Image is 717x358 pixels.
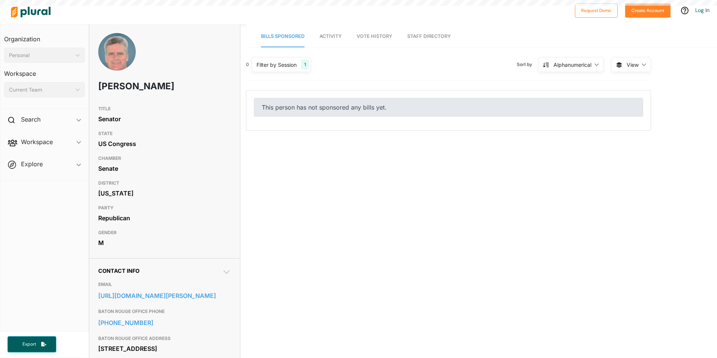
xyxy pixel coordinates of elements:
h3: TITLE [98,104,231,113]
div: US Congress [98,138,231,149]
h3: STATE [98,129,231,138]
a: Vote History [357,26,392,47]
div: This person has not sponsored any bills yet. [254,98,643,117]
h2: Search [21,115,40,123]
a: Log In [695,7,709,14]
div: [STREET_ADDRESS] [98,343,231,354]
h3: BATON ROUGE OFFICE PHONE [98,307,231,316]
span: Export [17,341,41,347]
div: Filter by Session [256,61,297,69]
h3: GENDER [98,228,231,237]
h1: [PERSON_NAME] [98,75,178,98]
a: [PHONE_NUMBER] [98,317,231,328]
div: Current Team [9,86,72,94]
div: Senate [98,163,231,174]
a: Activity [319,26,342,47]
a: Bills Sponsored [261,26,304,47]
div: M [98,237,231,248]
div: 0 [246,61,249,68]
a: Staff Directory [407,26,451,47]
h3: CHAMBER [98,154,231,163]
h3: Organization [4,28,85,45]
span: Activity [319,33,342,39]
span: Vote History [357,33,392,39]
span: Bills Sponsored [261,33,304,39]
h3: PARTY [98,203,231,212]
h3: BATON ROUGE OFFICE ADDRESS [98,334,231,343]
a: [URL][DOMAIN_NAME][PERSON_NAME] [98,290,231,301]
div: Senator [98,113,231,125]
div: 1 [301,60,309,69]
h3: DISTRICT [98,179,231,188]
div: Republican [98,212,231,224]
button: Create Account [625,3,670,18]
span: Contact Info [98,268,139,274]
div: Personal [9,51,72,59]
div: [US_STATE] [98,188,231,199]
h3: EMAIL [98,280,231,289]
div: Alphanumerical [553,61,591,69]
a: Create Account [625,6,670,14]
img: Headshot of Bill Cassidy [98,33,136,79]
span: View [627,61,639,69]
span: Sort by [517,61,538,68]
a: Request Demo [575,6,618,14]
button: Export [7,336,56,352]
button: Request Demo [575,3,618,18]
h3: Workspace [4,63,85,79]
